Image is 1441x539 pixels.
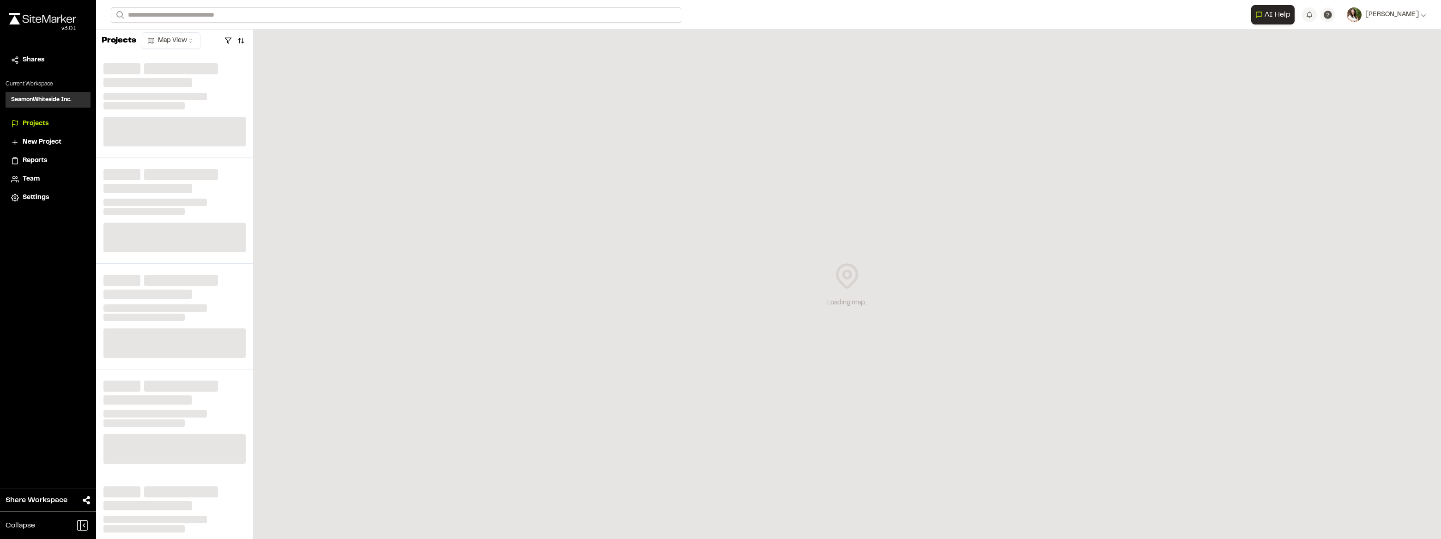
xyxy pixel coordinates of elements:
a: Reports [11,156,85,166]
div: Open AI Assistant [1251,5,1298,24]
span: Projects [23,119,48,129]
a: Projects [11,119,85,129]
span: AI Help [1265,9,1290,20]
a: New Project [11,137,85,147]
div: Oh geez...please don't... [9,24,76,33]
button: Open AI Assistant [1251,5,1295,24]
a: Shares [11,55,85,65]
a: Team [11,174,85,184]
p: Current Workspace [6,80,91,88]
span: Collapse [6,520,35,531]
span: Shares [23,55,44,65]
span: New Project [23,137,61,147]
span: Settings [23,193,49,203]
div: Loading map... [827,298,867,308]
span: Share Workspace [6,495,67,506]
span: Reports [23,156,47,166]
img: rebrand.png [9,13,76,24]
img: User [1347,7,1362,22]
button: Search [111,7,127,23]
span: Team [23,174,40,184]
button: [PERSON_NAME] [1347,7,1426,22]
span: [PERSON_NAME] [1365,10,1419,20]
h3: SeamonWhiteside Inc. [11,96,72,104]
p: Projects [102,35,136,47]
a: Settings [11,193,85,203]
